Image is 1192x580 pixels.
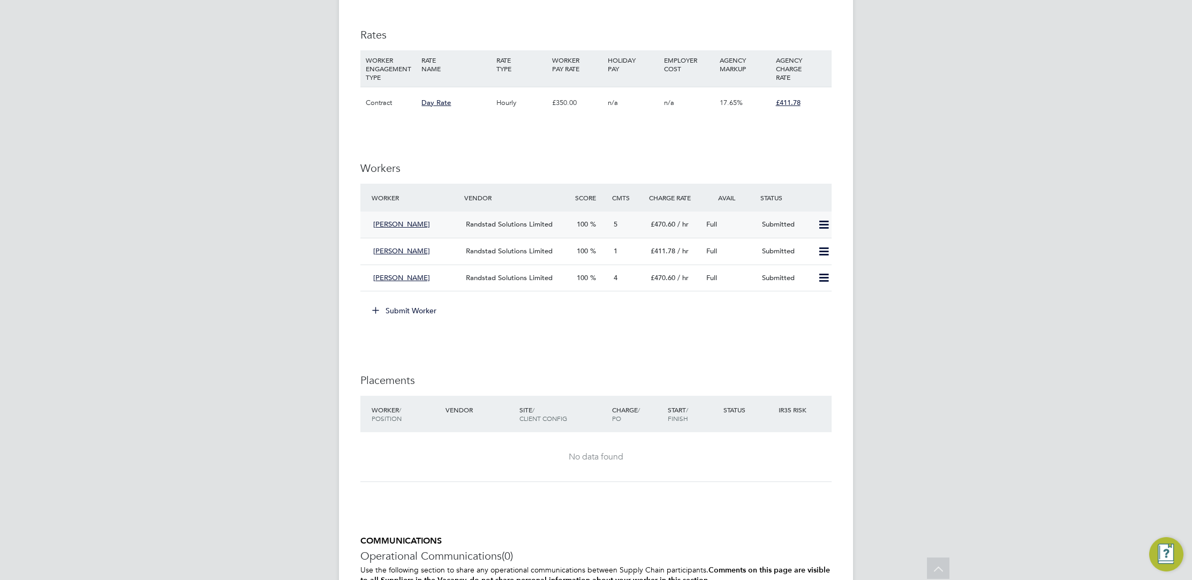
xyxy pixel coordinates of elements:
[360,161,832,175] h3: Workers
[466,246,553,255] span: Randstad Solutions Limited
[664,98,674,107] span: n/a
[661,50,717,78] div: EMPLOYER COST
[702,188,758,207] div: Avail
[372,405,402,423] span: / Position
[363,87,419,118] div: Contract
[373,246,430,255] span: [PERSON_NAME]
[462,188,572,207] div: Vendor
[612,405,640,423] span: / PO
[365,302,445,319] button: Submit Worker
[776,98,801,107] span: £411.78
[677,220,689,229] span: / hr
[677,273,689,282] span: / hr
[494,50,549,78] div: RATE TYPE
[517,400,609,428] div: Site
[776,400,813,419] div: IR35 Risk
[758,216,813,233] div: Submitted
[706,273,717,282] span: Full
[668,405,688,423] span: / Finish
[773,50,829,87] div: AGENCY CHARGE RATE
[609,188,646,207] div: Cmts
[614,220,617,229] span: 5
[360,28,832,42] h3: Rates
[646,188,702,207] div: Charge Rate
[758,269,813,287] div: Submitted
[758,188,832,207] div: Status
[706,220,717,229] span: Full
[720,98,743,107] span: 17.65%
[494,87,549,118] div: Hourly
[502,549,513,563] span: (0)
[466,220,553,229] span: Randstad Solutions Limited
[577,220,588,229] span: 100
[577,246,588,255] span: 100
[369,400,443,428] div: Worker
[651,220,675,229] span: £470.60
[614,273,617,282] span: 4
[706,246,717,255] span: Full
[651,246,675,255] span: £411.78
[549,50,605,78] div: WORKER PAY RATE
[609,400,665,428] div: Charge
[608,98,618,107] span: n/a
[421,98,451,107] span: Day Rate
[758,243,813,260] div: Submitted
[721,400,776,419] div: Status
[419,50,493,78] div: RATE NAME
[360,536,832,547] h5: COMMUNICATIONS
[369,188,462,207] div: Worker
[360,549,832,563] h3: Operational Communications
[373,220,430,229] span: [PERSON_NAME]
[466,273,553,282] span: Randstad Solutions Limited
[614,246,617,255] span: 1
[371,451,821,463] div: No data found
[717,50,773,78] div: AGENCY MARKUP
[549,87,605,118] div: £350.00
[373,273,430,282] span: [PERSON_NAME]
[443,400,517,419] div: Vendor
[665,400,721,428] div: Start
[572,188,609,207] div: Score
[519,405,567,423] span: / Client Config
[651,273,675,282] span: £470.60
[363,50,419,87] div: WORKER ENGAGEMENT TYPE
[577,273,588,282] span: 100
[677,246,689,255] span: / hr
[1149,537,1183,571] button: Engage Resource Center
[605,50,661,78] div: HOLIDAY PAY
[360,373,832,387] h3: Placements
